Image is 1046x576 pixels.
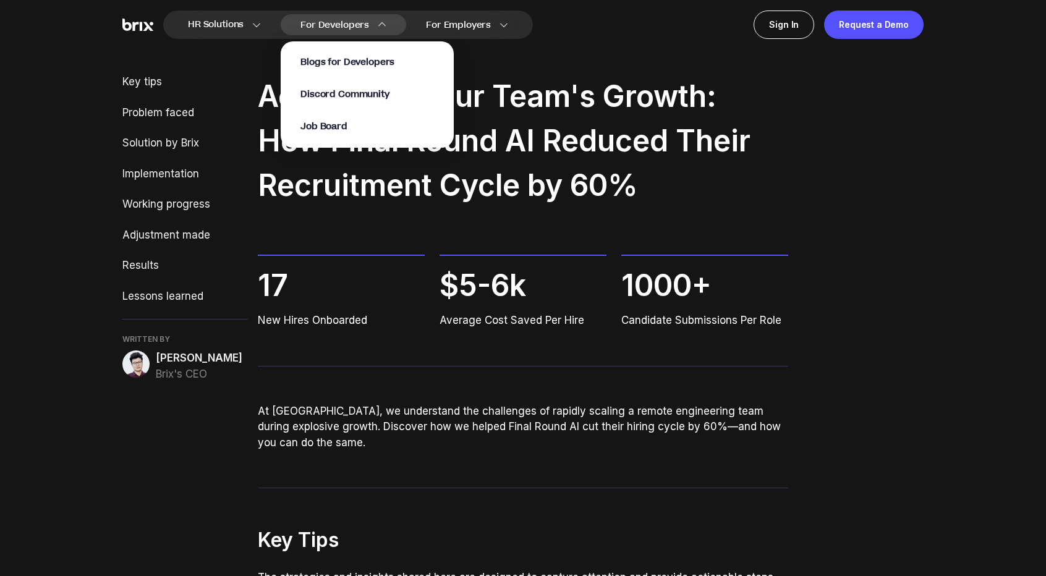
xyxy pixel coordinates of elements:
span: HR Solutions [188,15,244,35]
span: Job Board [300,120,347,133]
a: Blogs for Developers [300,55,394,69]
div: Adjustment made [122,227,248,244]
a: Request a Demo [824,11,924,39]
span: For Employers [426,19,491,32]
span: [PERSON_NAME] [156,350,242,366]
span: New Hires Onboarded [258,313,425,329]
div: Lessons learned [122,289,248,305]
span: $5-6k [440,263,606,308]
div: Problem faced [122,105,248,121]
span: Discord Community [300,88,389,101]
img: Brix Logo [122,19,153,32]
div: Working progress [122,197,248,213]
span: Blogs for Developers [300,56,394,69]
img: alex [122,350,150,378]
p: At [GEOGRAPHIC_DATA], we understand the challenges of rapidly scaling a remote engineering team d... [258,404,789,451]
h2: Key Tips [258,525,789,555]
h2: Accelerate Your Team's Growth: How Final Round AI Reduced Their Recruitment Cycle by 60% [258,74,789,208]
span: Average Cost Saved Per Hire [440,313,606,329]
span: 1000+ [621,263,788,308]
span: 17 [258,263,425,308]
div: Key tips [122,74,248,90]
span: Candidate Submissions Per Role [621,313,788,329]
div: Solution by Brix [122,135,248,151]
a: Sign In [754,11,814,39]
div: Results [122,258,248,274]
a: Discord Community [300,87,389,101]
a: Job Board [300,119,347,133]
span: Brix's CEO [156,366,242,383]
span: For Developers [300,19,369,32]
div: Implementation [122,166,248,182]
span: WRITTEN BY [122,334,248,344]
